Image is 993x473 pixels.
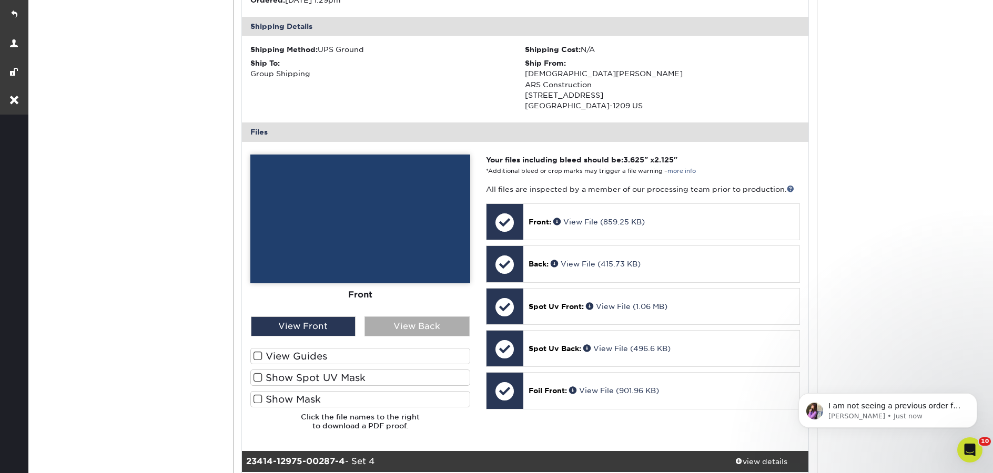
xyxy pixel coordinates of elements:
span: Back: [529,260,549,268]
iframe: Intercom live chat [957,437,982,462]
a: View File (901.96 KB) [569,386,659,395]
div: view details [714,456,808,467]
a: View File (496.6 KB) [583,344,671,353]
div: Shipping Details [242,17,809,36]
div: N/A [525,44,800,55]
div: Files [242,122,809,141]
span: 3.625 [623,156,644,164]
div: View Front [251,316,356,336]
iframe: Intercom notifications message [783,371,993,445]
label: Show Spot UV Mask [250,369,470,386]
span: Spot Uv Back: [529,344,581,353]
strong: Ship To: [250,59,280,67]
a: more info [667,168,696,174]
span: Foil Front: [529,386,567,395]
span: Front: [529,218,551,226]
h6: Click the file names to the right to download a PDF proof. [250,413,470,438]
span: Spot Uv Front: [529,302,584,311]
a: View File (859.25 KB) [553,218,645,226]
div: [DEMOGRAPHIC_DATA][PERSON_NAME] ARS Construction [STREET_ADDRESS] [GEOGRAPHIC_DATA]-1209 US [525,58,800,111]
strong: Shipping Cost: [525,45,581,54]
strong: Ship From: [525,59,566,67]
div: View Back [364,316,470,336]
div: Group Shipping [250,58,525,79]
a: View File (1.06 MB) [586,302,667,311]
strong: 23414-12975-00287-4 [246,456,345,466]
strong: Shipping Method: [250,45,318,54]
div: UPS Ground [250,44,525,55]
div: - Set 4 [242,451,714,472]
a: View File (415.73 KB) [551,260,641,268]
strong: Your files including bleed should be: " x " [486,156,677,164]
small: *Additional bleed or crop marks may trigger a file warning – [486,168,696,174]
p: All files are inspected by a member of our processing team prior to production. [486,184,800,194]
label: Show Mask [250,391,470,407]
a: view details [714,451,808,472]
span: 10 [979,437,991,446]
div: Front [250,283,470,306]
span: 2.125 [654,156,674,164]
label: View Guides [250,348,470,364]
